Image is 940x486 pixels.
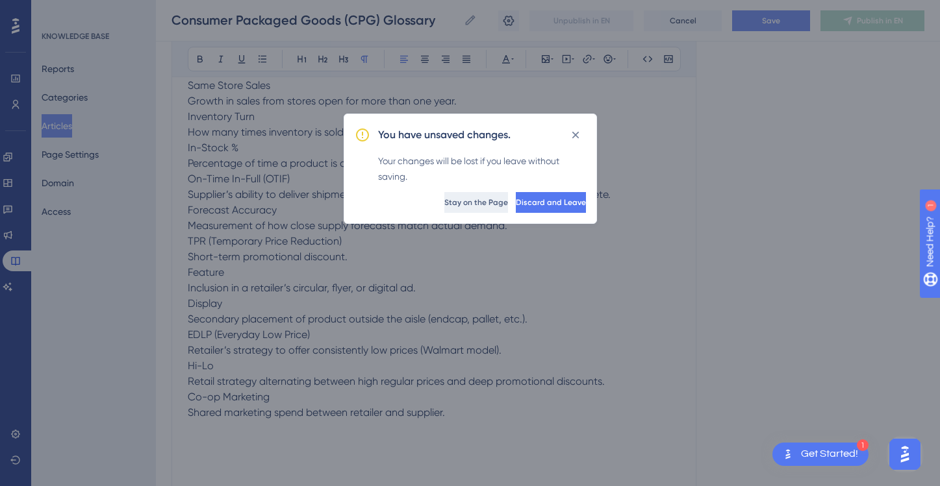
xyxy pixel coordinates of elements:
div: 1 [90,6,94,17]
span: Need Help? [31,3,81,19]
span: Stay on the Page [444,197,508,208]
div: Your changes will be lost if you leave without saving. [378,153,586,184]
iframe: UserGuiding AI Assistant Launcher [885,435,924,474]
div: Get Started! [801,447,858,461]
div: Open Get Started! checklist, remaining modules: 1 [772,443,869,466]
img: launcher-image-alternative-text [780,446,796,462]
span: Discard and Leave [516,197,586,208]
div: 1 [857,439,869,451]
h2: You have unsaved changes. [378,127,511,143]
